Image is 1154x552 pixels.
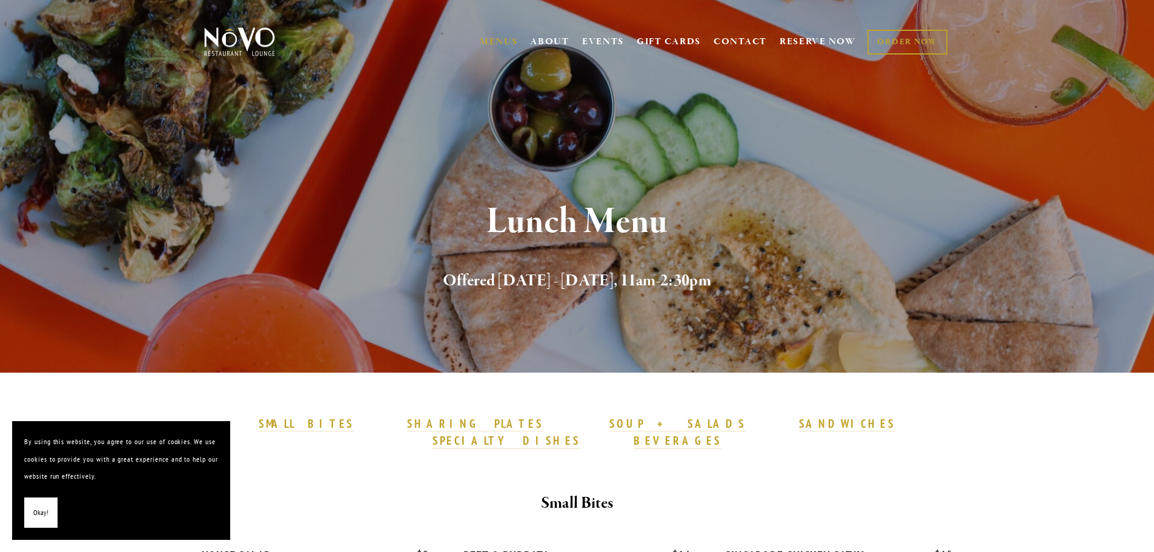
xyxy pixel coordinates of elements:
[714,30,767,53] a: CONTACT
[867,30,947,55] a: ORDER NOW
[259,416,354,431] strong: SMALL BITES
[799,416,896,431] strong: SANDWICHES
[433,433,580,448] strong: SPECIALTY DISHES
[224,268,930,294] h2: Offered [DATE] - [DATE], 11am-2:30pm
[33,504,48,522] span: Okay!
[224,202,930,242] h1: Lunch Menu
[637,30,701,53] a: GIFT CARDS
[634,433,722,449] a: BEVERAGES
[541,493,613,514] strong: Small Bites
[582,36,624,48] a: EVENTS
[530,36,569,48] a: ABOUT
[24,433,218,485] p: By using this website, you agree to our use of cookies. We use cookies to provide you with a grea...
[12,421,230,540] section: Cookie banner
[407,416,543,431] strong: SHARING PLATES
[609,416,745,431] strong: SOUP + SALADS
[780,30,856,53] a: RESERVE NOW
[634,433,722,448] strong: BEVERAGES
[259,416,354,432] a: SMALL BITES
[24,497,58,528] button: Okay!
[433,433,580,449] a: SPECIALTY DISHES
[609,416,745,432] a: SOUP + SALADS
[480,36,518,48] a: MENUS
[202,27,277,57] img: Novo Restaurant &amp; Lounge
[407,416,543,432] a: SHARING PLATES
[799,416,896,432] a: SANDWICHES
